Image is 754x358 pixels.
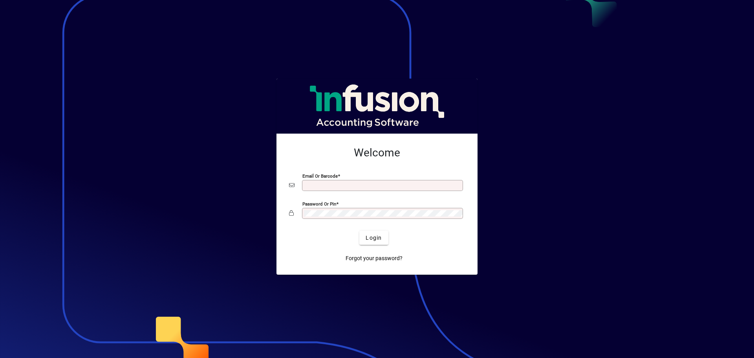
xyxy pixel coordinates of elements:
[366,234,382,242] span: Login
[289,146,465,160] h2: Welcome
[302,173,338,179] mat-label: Email or Barcode
[359,231,388,245] button: Login
[346,254,403,263] span: Forgot your password?
[302,201,336,207] mat-label: Password or Pin
[342,251,406,265] a: Forgot your password?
